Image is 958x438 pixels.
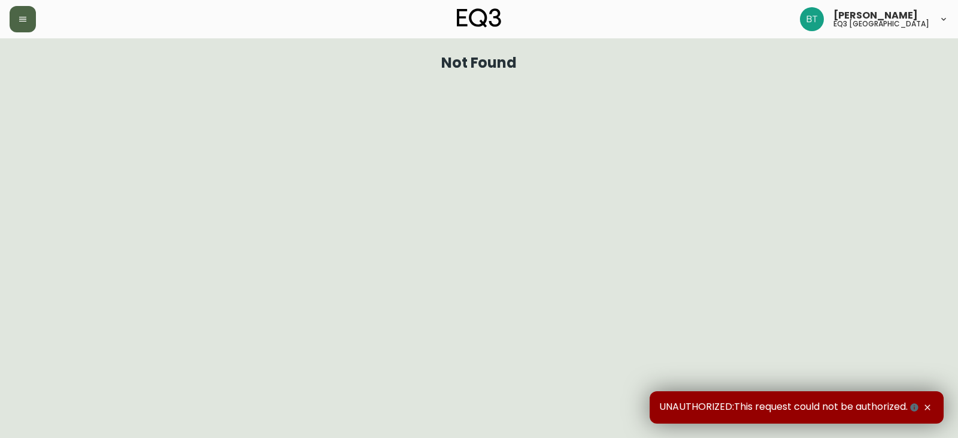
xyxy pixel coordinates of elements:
span: [PERSON_NAME] [833,11,918,20]
h1: Not Found [441,58,517,68]
span: UNAUTHORIZED:This request could not be authorized. [659,401,921,414]
img: e958fd014cdad505c98c8d90babe8449 [800,7,824,31]
img: logo [457,8,501,28]
h5: eq3 [GEOGRAPHIC_DATA] [833,20,929,28]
